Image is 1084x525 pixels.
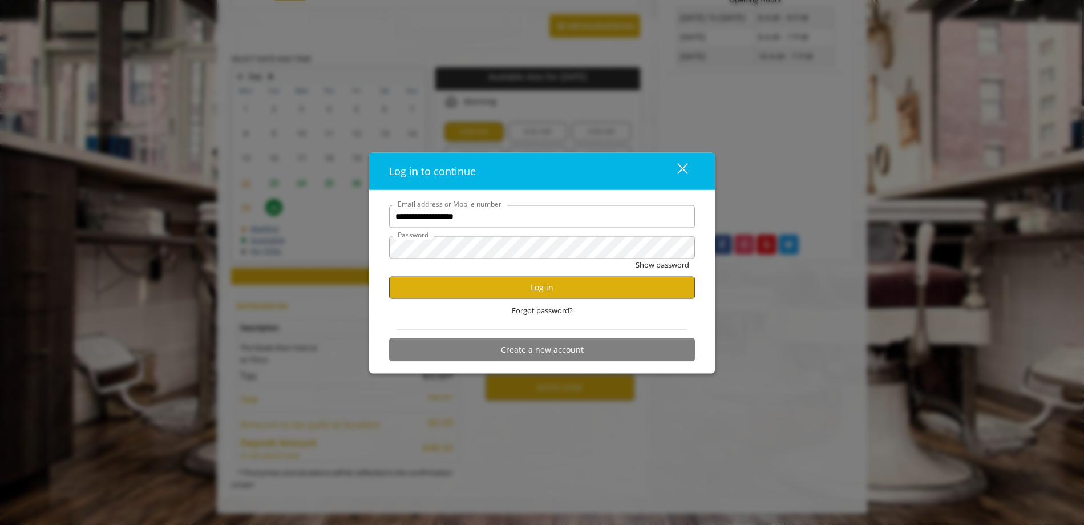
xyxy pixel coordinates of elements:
button: Log in [389,276,695,298]
input: Password [389,236,695,259]
span: Forgot password? [512,304,573,316]
button: close dialog [656,159,695,183]
input: Email address or Mobile number [389,205,695,228]
button: Create a new account [389,338,695,361]
label: Email address or Mobile number [392,198,507,209]
span: Log in to continue [389,164,476,177]
label: Password [392,229,434,240]
div: close dialog [664,163,687,180]
button: Show password [636,259,689,270]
